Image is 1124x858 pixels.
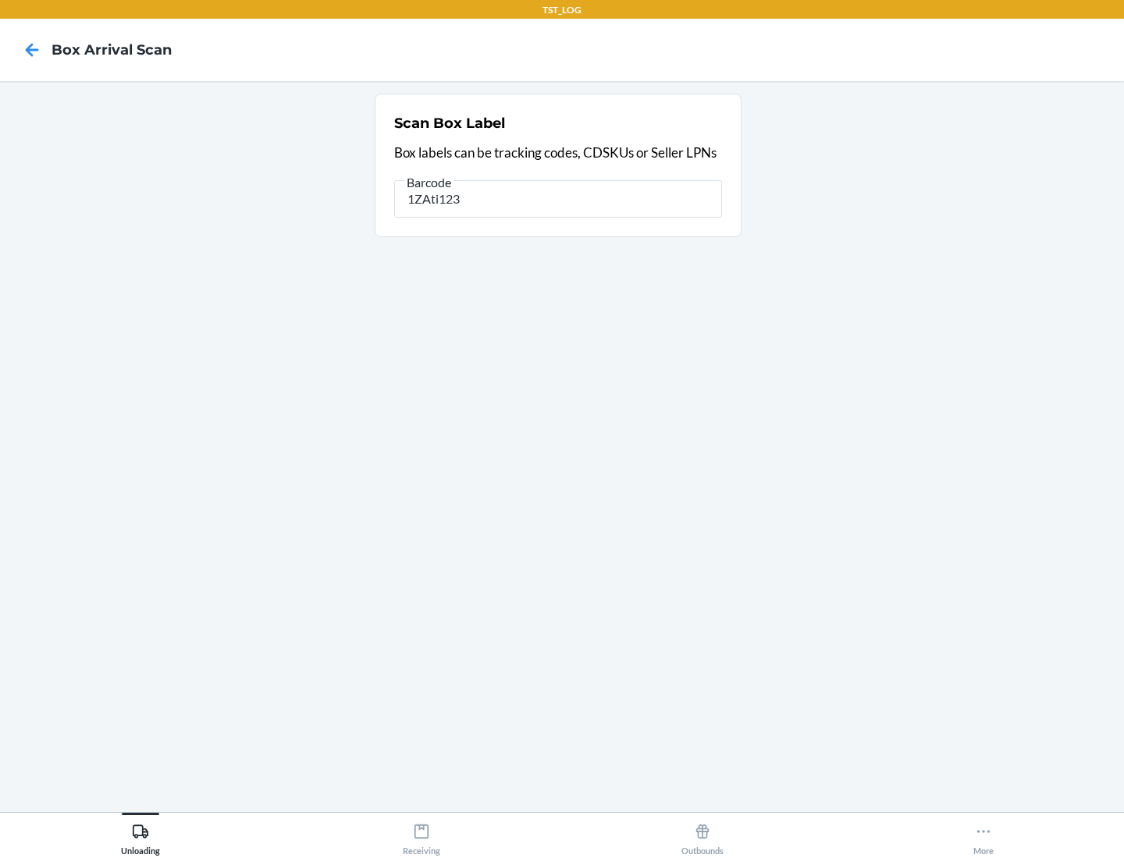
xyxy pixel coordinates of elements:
[281,813,562,856] button: Receiving
[403,817,440,856] div: Receiving
[52,40,172,60] h4: Box Arrival Scan
[542,3,582,17] p: TST_LOG
[394,143,722,163] p: Box labels can be tracking codes, CDSKUs or Seller LPNs
[394,180,722,218] input: Barcode
[681,817,724,856] div: Outbounds
[404,175,454,190] span: Barcode
[843,813,1124,856] button: More
[121,817,160,856] div: Unloading
[394,113,505,133] h2: Scan Box Label
[973,817,994,856] div: More
[562,813,843,856] button: Outbounds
